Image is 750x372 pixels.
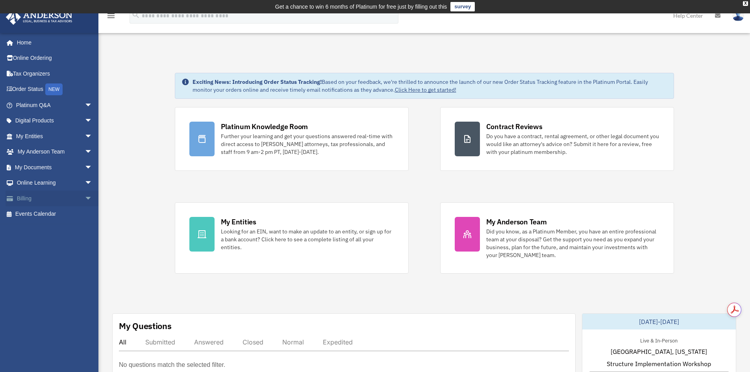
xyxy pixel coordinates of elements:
[323,338,353,346] div: Expedited
[440,202,674,274] a: My Anderson Team Did you know, as a Platinum Member, you have an entire professional team at your...
[106,11,116,20] i: menu
[282,338,304,346] div: Normal
[85,97,100,113] span: arrow_drop_down
[440,107,674,171] a: Contract Reviews Do you have a contract, rental agreement, or other legal document you would like...
[486,122,543,131] div: Contract Reviews
[175,107,409,171] a: Platinum Knowledge Room Further your learning and get your questions answered real-time with dire...
[6,81,104,98] a: Order StatusNEW
[6,191,104,206] a: Billingarrow_drop_down
[275,2,447,11] div: Get a chance to win 6 months of Platinum for free just by filling out this
[45,83,63,95] div: NEW
[221,122,308,131] div: Platinum Knowledge Room
[6,206,104,222] a: Events Calendar
[6,35,100,50] a: Home
[221,228,394,251] div: Looking for an EIN, want to make an update to an entity, or sign up for a bank account? Click her...
[743,1,748,6] div: close
[119,320,172,332] div: My Questions
[611,347,707,356] span: [GEOGRAPHIC_DATA], [US_STATE]
[193,78,667,94] div: Based on your feedback, we're thrilled to announce the launch of our new Order Status Tracking fe...
[6,144,104,160] a: My Anderson Teamarrow_drop_down
[486,217,547,227] div: My Anderson Team
[6,128,104,144] a: My Entitiesarrow_drop_down
[119,359,225,370] p: No questions match the selected filter.
[221,217,256,227] div: My Entities
[395,86,456,93] a: Click Here to get started!
[131,11,140,19] i: search
[6,50,104,66] a: Online Ordering
[6,159,104,175] a: My Documentsarrow_drop_down
[607,359,711,368] span: Structure Implementation Workshop
[243,338,263,346] div: Closed
[193,78,322,85] strong: Exciting News: Introducing Order Status Tracking!
[85,128,100,144] span: arrow_drop_down
[6,97,104,113] a: Platinum Q&Aarrow_drop_down
[450,2,475,11] a: survey
[6,66,104,81] a: Tax Organizers
[732,10,744,21] img: User Pic
[486,132,659,156] div: Do you have a contract, rental agreement, or other legal document you would like an attorney's ad...
[194,338,224,346] div: Answered
[119,338,126,346] div: All
[85,175,100,191] span: arrow_drop_down
[634,336,684,344] div: Live & In-Person
[106,14,116,20] a: menu
[6,113,104,129] a: Digital Productsarrow_drop_down
[85,113,100,129] span: arrow_drop_down
[85,191,100,207] span: arrow_drop_down
[6,175,104,191] a: Online Learningarrow_drop_down
[4,9,75,25] img: Anderson Advisors Platinum Portal
[145,338,175,346] div: Submitted
[85,159,100,176] span: arrow_drop_down
[582,314,736,329] div: [DATE]-[DATE]
[486,228,659,259] div: Did you know, as a Platinum Member, you have an entire professional team at your disposal? Get th...
[221,132,394,156] div: Further your learning and get your questions answered real-time with direct access to [PERSON_NAM...
[85,144,100,160] span: arrow_drop_down
[175,202,409,274] a: My Entities Looking for an EIN, want to make an update to an entity, or sign up for a bank accoun...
